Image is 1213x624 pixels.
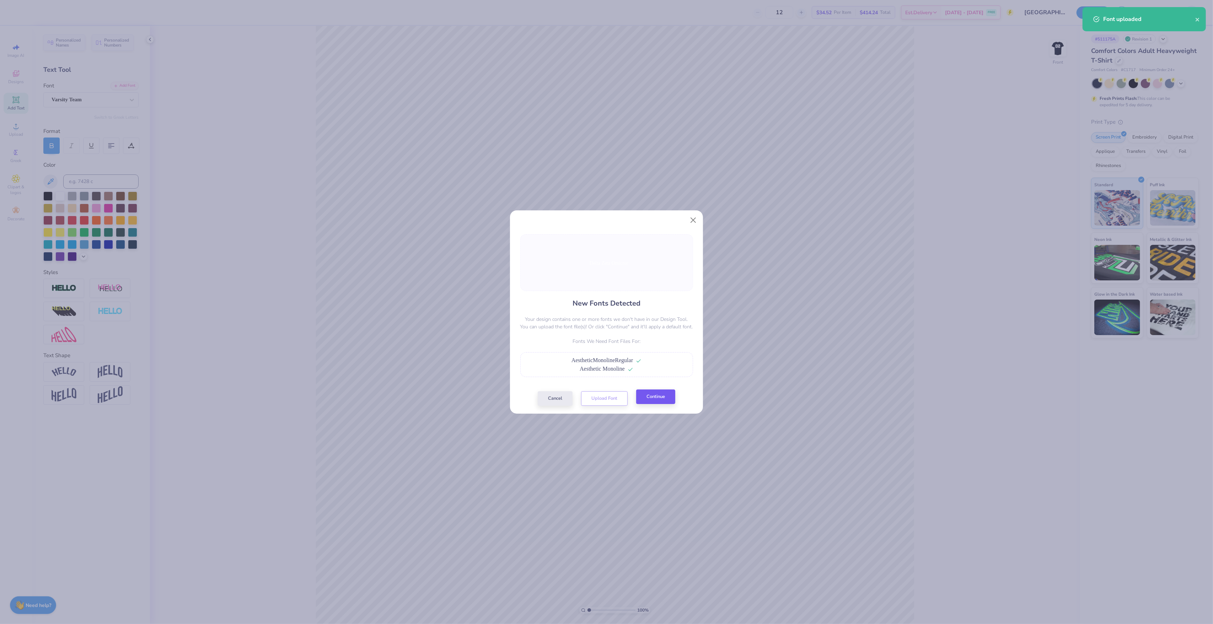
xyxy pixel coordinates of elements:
span: AestheticMonolineRegular [571,357,633,363]
button: Continue [636,389,675,404]
span: Aesthetic Monoline [580,366,625,372]
p: Your design contains one or more fonts we don't have in our Design Tool. You can upload the font ... [520,316,693,330]
p: Fonts We Need Font Files For: [520,338,693,345]
button: Cancel [538,391,573,406]
h4: New Fonts Detected [573,298,640,308]
button: close [1195,15,1200,23]
div: Font uploaded [1103,15,1195,23]
button: Close [687,213,700,227]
